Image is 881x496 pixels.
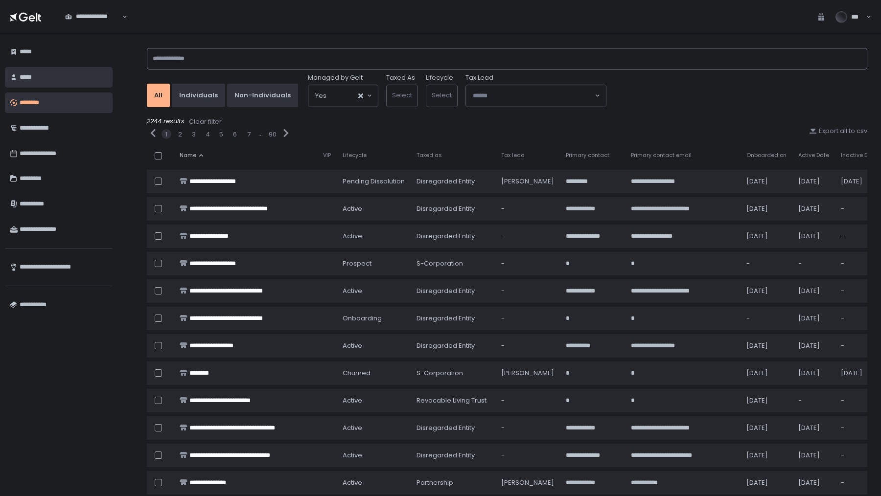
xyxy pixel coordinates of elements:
div: [DATE] [798,287,829,295]
div: 5 [219,130,223,139]
div: Disregarded Entity [417,177,489,186]
div: [DATE] [746,177,787,186]
span: Onboarded on [746,152,787,159]
label: Lifecycle [426,73,453,82]
div: - [841,396,877,405]
div: - [746,259,787,268]
span: Name [180,152,196,159]
div: [DATE] [746,287,787,295]
div: - [501,314,554,323]
div: [DATE] [798,424,829,432]
div: [DATE] [746,232,787,241]
button: Non-Individuals [227,84,298,107]
span: prospect [343,259,371,268]
div: [DATE] [746,424,787,432]
button: 3 [192,130,196,139]
button: 90 [269,130,277,139]
span: Tax Lead [465,73,493,82]
button: Individuals [172,84,225,107]
div: - [841,424,877,432]
div: - [501,396,554,405]
div: [DATE] [746,478,787,487]
div: [DATE] [798,369,829,378]
div: [DATE] [798,341,829,350]
div: [DATE] [841,177,877,186]
div: - [501,341,554,350]
span: active [343,204,362,213]
span: Inactive Date [841,152,877,159]
button: 6 [233,130,237,139]
input: Search for option [326,91,357,101]
div: [PERSON_NAME] [501,478,554,487]
input: Search for option [473,91,594,101]
div: Revocable Living Trust [417,396,489,405]
div: - [501,424,554,432]
div: [DATE] [841,369,877,378]
input: Search for option [65,21,121,31]
div: [DATE] [746,451,787,460]
div: Clear filter [189,117,222,126]
span: active [343,396,362,405]
div: - [501,259,554,268]
div: - [501,204,554,213]
div: [PERSON_NAME] [501,177,554,186]
button: 1 [165,130,167,139]
div: S-Corporation [417,369,489,378]
span: pending Dissolution [343,177,405,186]
span: onboarding [343,314,382,323]
div: Disregarded Entity [417,424,489,432]
div: 7 [247,130,251,139]
span: active [343,287,362,295]
div: [PERSON_NAME] [501,369,554,378]
div: [DATE] [798,232,829,241]
div: [DATE] [798,478,829,487]
span: VIP [323,152,331,159]
div: Search for option [59,7,127,27]
div: [DATE] [746,341,787,350]
span: Primary contact email [631,152,692,159]
span: churned [343,369,371,378]
div: Individuals [179,91,218,100]
div: - [841,232,877,241]
div: Disregarded Entity [417,451,489,460]
button: All [147,84,170,107]
span: Select [392,90,412,100]
div: - [841,287,877,295]
div: All [154,91,162,100]
span: Managed by Gelt [308,73,363,82]
label: Taxed As [386,73,415,82]
span: Select [432,90,452,100]
span: Active Date [798,152,829,159]
button: 2 [178,130,182,139]
span: active [343,232,362,241]
div: Search for option [308,85,378,107]
div: Non-Individuals [234,91,291,100]
div: - [841,478,877,487]
div: Search for option [466,85,606,107]
span: active [343,451,362,460]
div: [DATE] [798,204,829,213]
span: Tax lead [501,152,525,159]
div: - [501,451,554,460]
div: [DATE] [798,314,829,323]
div: [DATE] [746,396,787,405]
button: 4 [206,130,210,139]
div: Disregarded Entity [417,204,489,213]
div: Disregarded Entity [417,341,489,350]
div: Partnership [417,478,489,487]
div: - [798,396,829,405]
button: Clear filter [188,117,222,127]
span: active [343,341,362,350]
div: 2244 results [147,117,867,127]
span: Yes [315,91,326,101]
div: - [841,314,877,323]
div: - [841,341,877,350]
div: - [841,259,877,268]
div: [DATE] [746,369,787,378]
div: S-Corporation [417,259,489,268]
